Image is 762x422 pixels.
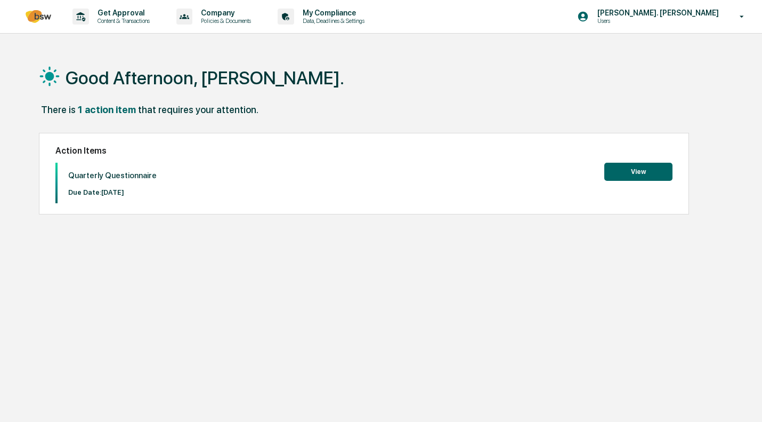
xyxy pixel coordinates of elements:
[55,146,672,156] h2: Action Items
[192,9,256,17] p: Company
[68,188,157,196] p: Due Date: [DATE]
[604,166,672,176] a: View
[294,17,370,25] p: Data, Deadlines & Settings
[604,163,672,181] button: View
[294,9,370,17] p: My Compliance
[138,104,258,115] div: that requires your attention.
[89,9,155,17] p: Get Approval
[68,171,157,180] p: Quarterly Questionnaire
[26,10,51,23] img: logo
[192,17,256,25] p: Policies & Documents
[728,387,757,416] iframe: Open customer support
[589,17,693,25] p: Users
[78,104,136,115] div: 1 action item
[89,17,155,25] p: Content & Transactions
[41,104,76,115] div: There is
[66,67,344,89] h1: Good Afternoon, [PERSON_NAME].
[589,9,724,17] p: [PERSON_NAME]. [PERSON_NAME]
